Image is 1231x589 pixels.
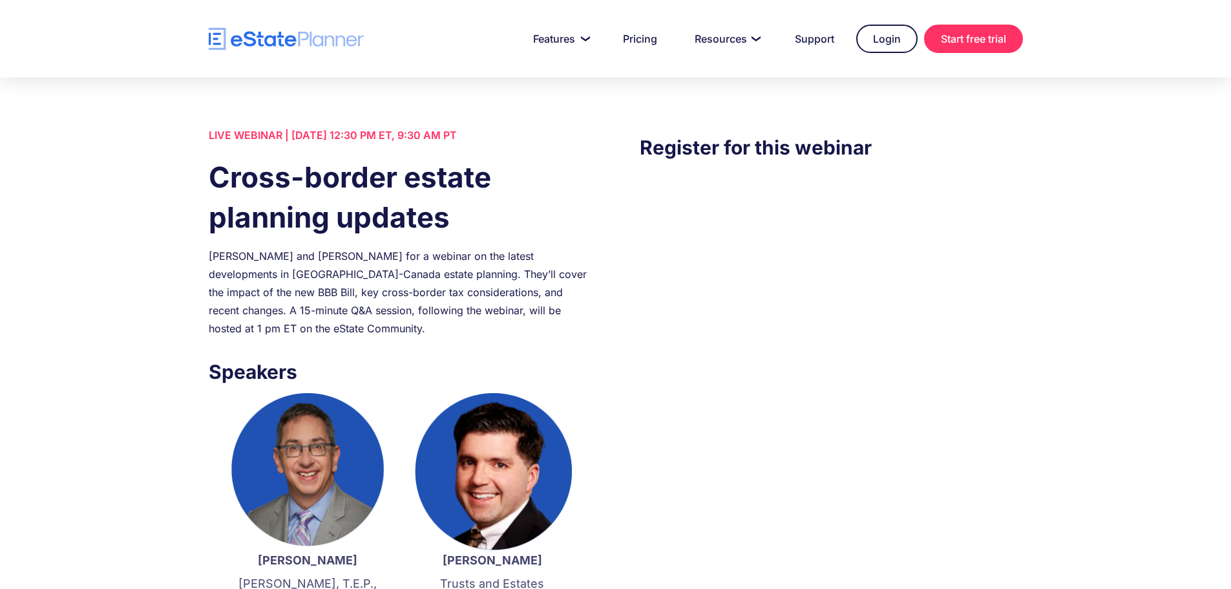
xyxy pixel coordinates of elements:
h3: Speakers [209,357,591,387]
a: Login [856,25,918,53]
div: LIVE WEBINAR | [DATE] 12:30 PM ET, 9:30 AM PT [209,126,591,144]
h1: Cross-border estate planning updates [209,157,591,237]
iframe: Form 0 [640,188,1022,408]
h3: Register for this webinar [640,133,1022,162]
div: [PERSON_NAME] and [PERSON_NAME] for a webinar on the latest developments in [GEOGRAPHIC_DATA]-Can... [209,247,591,337]
a: Features [518,26,601,52]
a: Resources [679,26,773,52]
a: home [209,28,364,50]
a: Start free trial [924,25,1023,53]
strong: [PERSON_NAME] [443,553,542,567]
strong: [PERSON_NAME] [258,553,357,567]
a: Support [779,26,850,52]
a: Pricing [607,26,673,52]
